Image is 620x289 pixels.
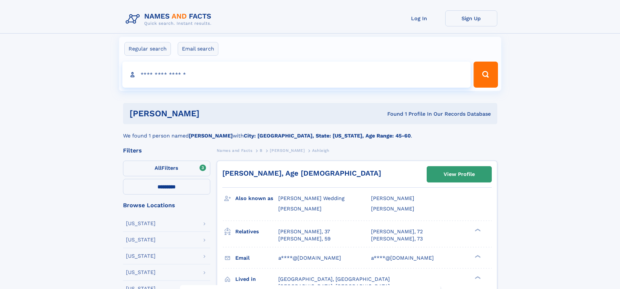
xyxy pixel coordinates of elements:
[260,146,263,154] a: B
[126,270,156,275] div: [US_STATE]
[474,62,498,88] button: Search Button
[371,206,414,212] span: [PERSON_NAME]
[123,10,217,28] img: Logo Names and Facts
[123,161,210,176] label: Filters
[260,148,263,153] span: B
[371,228,423,235] a: [PERSON_NAME], 72
[222,169,381,177] a: [PERSON_NAME], Age [DEMOGRAPHIC_DATA]
[235,193,278,204] h3: Also known as
[270,146,305,154] a: [PERSON_NAME]
[235,274,278,285] h3: Lived in
[427,166,491,182] a: View Profile
[126,237,156,242] div: [US_STATE]
[189,133,233,139] b: [PERSON_NAME]
[123,124,497,140] div: We found 1 person named with .
[278,228,330,235] a: [PERSON_NAME], 37
[123,148,210,153] div: Filters
[473,275,481,280] div: ❯
[130,109,294,118] h1: [PERSON_NAME]
[293,110,491,118] div: Found 1 Profile In Our Records Database
[126,253,156,259] div: [US_STATE]
[122,62,471,88] input: search input
[178,42,218,56] label: Email search
[371,235,423,242] a: [PERSON_NAME], 73
[445,10,497,26] a: Sign Up
[473,228,481,232] div: ❯
[312,148,329,153] span: Ashleigh
[278,276,390,282] span: [GEOGRAPHIC_DATA], [GEOGRAPHIC_DATA]
[278,235,331,242] a: [PERSON_NAME], 59
[371,195,414,201] span: [PERSON_NAME]
[444,167,475,182] div: View Profile
[123,202,210,208] div: Browse Locations
[155,165,161,171] span: All
[235,226,278,237] h3: Relatives
[278,195,345,201] span: [PERSON_NAME] Wedding
[217,146,253,154] a: Names and Facts
[235,253,278,264] h3: Email
[270,148,305,153] span: [PERSON_NAME]
[244,133,411,139] b: City: [GEOGRAPHIC_DATA], State: [US_STATE], Age Range: 45-60
[473,254,481,258] div: ❯
[124,42,171,56] label: Regular search
[126,221,156,226] div: [US_STATE]
[278,206,322,212] span: [PERSON_NAME]
[393,10,445,26] a: Log In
